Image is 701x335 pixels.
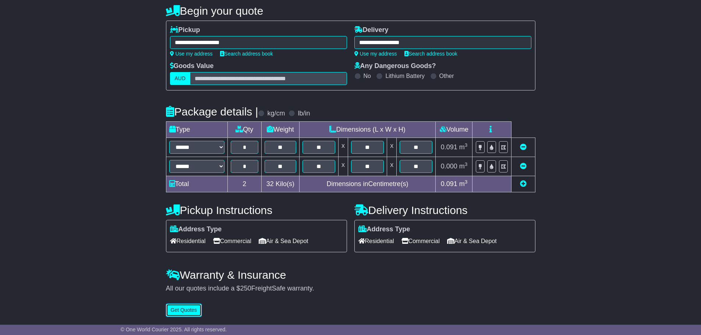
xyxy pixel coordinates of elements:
[459,163,468,170] span: m
[266,180,274,188] span: 32
[220,51,273,57] a: Search address book
[354,204,535,216] h4: Delivery Instructions
[465,142,468,148] sup: 3
[262,122,300,138] td: Weight
[354,51,397,57] a: Use my address
[465,161,468,167] sup: 3
[166,122,227,138] td: Type
[441,143,457,151] span: 0.091
[364,72,371,79] label: No
[441,163,457,170] span: 0.000
[166,204,347,216] h4: Pickup Instructions
[240,285,251,292] span: 250
[166,176,227,192] td: Total
[170,72,191,85] label: AUD
[121,327,227,332] span: © One World Courier 2025. All rights reserved.
[166,269,535,281] h4: Warranty & Insurance
[338,138,348,157] td: x
[213,235,251,247] span: Commercial
[299,176,436,192] td: Dimensions in Centimetre(s)
[166,106,258,118] h4: Package details |
[166,285,535,293] div: All our quotes include a $ FreightSafe warranty.
[401,235,440,247] span: Commercial
[170,235,206,247] span: Residential
[387,138,397,157] td: x
[170,26,200,34] label: Pickup
[520,163,527,170] a: Remove this item
[354,62,436,70] label: Any Dangerous Goods?
[465,179,468,185] sup: 3
[299,122,436,138] td: Dimensions (L x W x H)
[262,176,300,192] td: Kilo(s)
[358,225,410,234] label: Address Type
[520,180,527,188] a: Add new item
[227,122,262,138] td: Qty
[166,5,535,17] h4: Begin your quote
[459,143,468,151] span: m
[387,157,397,176] td: x
[166,304,202,317] button: Get Quotes
[520,143,527,151] a: Remove this item
[358,235,394,247] span: Residential
[447,235,497,247] span: Air & Sea Depot
[436,122,472,138] td: Volume
[170,62,214,70] label: Goods Value
[298,110,310,118] label: lb/in
[439,72,454,79] label: Other
[338,157,348,176] td: x
[227,176,262,192] td: 2
[385,72,425,79] label: Lithium Battery
[354,26,389,34] label: Delivery
[459,180,468,188] span: m
[170,51,213,57] a: Use my address
[441,180,457,188] span: 0.091
[404,51,457,57] a: Search address book
[170,225,222,234] label: Address Type
[259,235,308,247] span: Air & Sea Depot
[267,110,285,118] label: kg/cm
